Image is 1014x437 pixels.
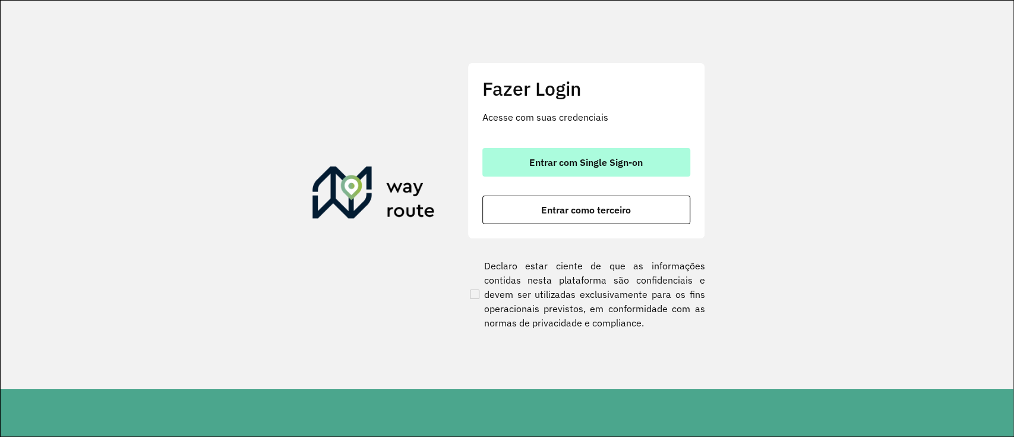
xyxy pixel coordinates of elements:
[529,158,643,167] span: Entrar com Single Sign-on
[467,259,705,330] label: Declaro estar ciente de que as informações contidas nesta plataforma são confidenciais e devem se...
[482,148,690,177] button: button
[482,196,690,224] button: button
[482,110,690,124] p: Acesse com suas credenciais
[541,205,631,215] span: Entrar como terceiro
[482,77,690,100] h2: Fazer Login
[312,166,435,224] img: Roteirizador AmbevTech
